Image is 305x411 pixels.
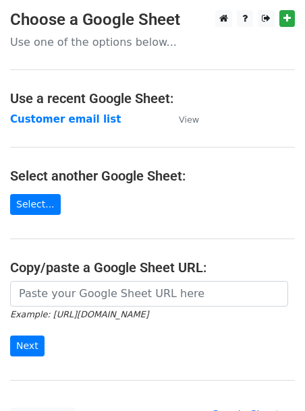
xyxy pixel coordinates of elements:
[10,35,295,49] p: Use one of the options below...
[165,113,199,125] a: View
[10,259,295,276] h4: Copy/paste a Google Sheet URL:
[10,336,45,356] input: Next
[179,115,199,125] small: View
[10,10,295,30] h3: Choose a Google Sheet
[10,309,148,319] small: Example: [URL][DOMAIN_NAME]
[10,194,61,215] a: Select...
[10,113,121,125] a: Customer email list
[10,281,288,307] input: Paste your Google Sheet URL here
[10,168,295,184] h4: Select another Google Sheet:
[10,90,295,106] h4: Use a recent Google Sheet:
